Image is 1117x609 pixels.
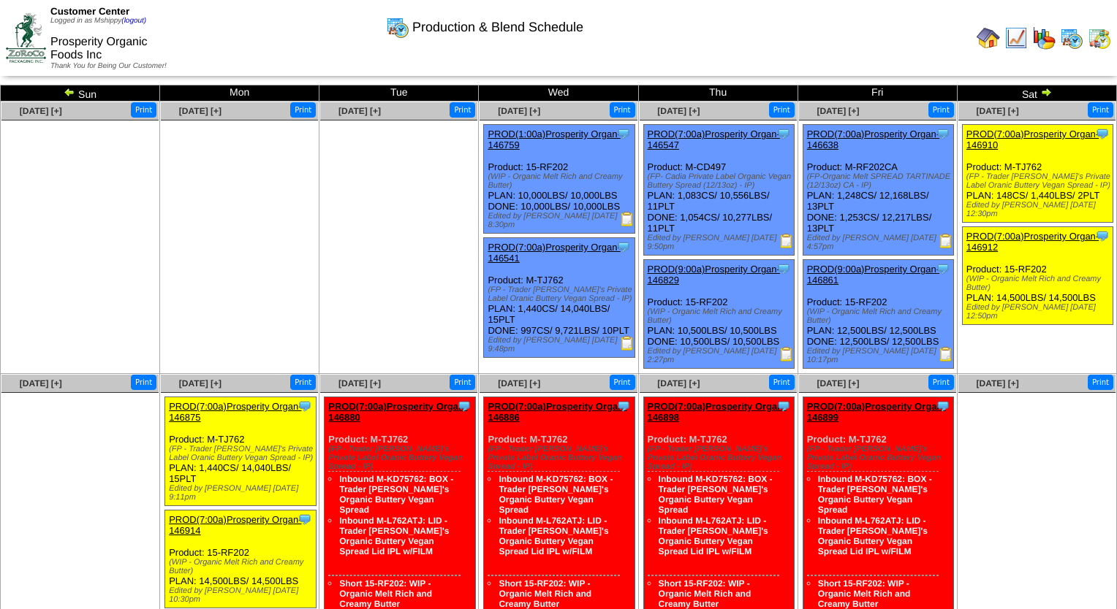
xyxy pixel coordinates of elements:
div: (FP - Trader [PERSON_NAME]'s Private Label Oranic Buttery Vegan Spread - IP) [488,286,635,303]
span: Customer Center [50,6,129,17]
span: Prosperity Organic Foods Inc [50,36,148,61]
div: Edited by [PERSON_NAME] [DATE] 10:17pm [807,347,954,364]
img: Tooltip [616,126,631,141]
span: [DATE] [+] [657,106,700,116]
img: Tooltip [936,261,950,276]
a: PROD(7:00a)Prosperity Organ-146898 [648,401,787,423]
img: calendarinout.gif [1088,26,1111,50]
button: Print [769,102,795,118]
a: PROD(7:00a)Prosperity Organ-146875 [169,401,301,423]
div: Product: M-TJ762 PLAN: 148CS / 1,440LBS / 2PLT [962,125,1113,223]
div: (WIP - Organic Melt Rich and Creamy Butter) [807,307,954,325]
a: PROD(7:00a)Prosperity Organ-146912 [966,231,1099,253]
div: Edited by [PERSON_NAME] [DATE] 8:30pm [488,212,635,229]
img: home.gif [977,26,1000,50]
img: calendarprod.gif [386,15,409,39]
a: Short 15-RF202: WIP - Organic Melt Rich and Creamy Butter [339,578,432,609]
img: arrowright.gif [1040,86,1052,98]
button: Print [1088,102,1113,118]
img: Tooltip [298,512,312,526]
div: (FP - Trader [PERSON_NAME]'s Private Label Oranic Buttery Vegan Spread - IP) [648,445,795,471]
div: Product: 15-RF202 PLAN: 14,500LBS / 14,500LBS [962,227,1113,325]
button: Print [290,375,316,390]
button: Print [769,375,795,390]
a: [DATE] [+] [498,378,540,388]
div: (WIP - Organic Melt Rich and Creamy Butter) [648,307,795,325]
a: Short 15-RF202: WIP - Organic Melt Rich and Creamy Butter [499,578,591,609]
a: [DATE] [+] [179,106,221,116]
a: Inbound M-L762ATJ: LID - Trader [PERSON_NAME]'s Organic Buttery Vegan Spread Lid IPL w/FILM [339,516,449,556]
span: [DATE] [+] [498,106,540,116]
span: [DATE] [+] [338,378,381,388]
button: Print [290,102,316,118]
a: [DATE] [+] [977,106,1019,116]
div: Product: M-TJ762 PLAN: 1,440CS / 14,040LBS / 15PLT DONE: 997CS / 9,721LBS / 10PLT [484,238,635,358]
a: PROD(7:00a)Prosperity Organ-146899 [807,401,946,423]
div: (FP- Cadia Private Label Organic Vegan Buttery Spread (12/13oz) - IP) [648,172,795,190]
button: Print [450,375,475,390]
div: Edited by [PERSON_NAME] [DATE] 4:57pm [807,234,954,251]
a: [DATE] [+] [977,378,1019,388]
div: Product: 15-RF202 PLAN: 10,000LBS / 10,000LBS DONE: 10,000LBS / 10,000LBS [484,125,635,234]
span: Logged in as Mshippy [50,17,146,25]
img: Tooltip [1095,229,1110,243]
span: [DATE] [+] [817,378,859,388]
div: Edited by [PERSON_NAME] [DATE] 12:50pm [966,303,1113,321]
div: Edited by [PERSON_NAME] [DATE] 2:27pm [648,347,795,364]
a: Inbound M-KD75762: BOX - Trader [PERSON_NAME]'s Organic Buttery Vegan Spread [659,474,773,515]
a: Inbound M-L762ATJ: LID - Trader [PERSON_NAME]'s Organic Buttery Vegan Spread Lid IPL w/FILM [499,516,608,556]
img: Tooltip [776,126,791,141]
a: Short 15-RF202: WIP - Organic Melt Rich and Creamy Butter [659,578,751,609]
div: (FP-Organic Melt SPREAD TARTINADE (12/13oz) CA - IP) [807,172,954,190]
img: Production Report [620,212,635,226]
span: Thank You for Being Our Customer! [50,62,167,70]
img: calendarprod.gif [1060,26,1083,50]
td: Tue [319,85,479,101]
img: Tooltip [616,399,631,413]
div: (FP - Trader [PERSON_NAME]'s Private Label Oranic Buttery Vegan Spread - IP) [488,445,635,471]
img: Production Report [620,336,635,351]
a: Inbound M-L762ATJ: LID - Trader [PERSON_NAME]'s Organic Buttery Vegan Spread Lid IPL w/FILM [659,516,768,556]
a: Inbound M-KD75762: BOX - Trader [PERSON_NAME]'s Organic Buttery Vegan Spread [818,474,932,515]
img: Production Report [939,234,953,248]
a: PROD(7:00a)Prosperity Organ-146638 [807,129,939,150]
a: PROD(7:00a)Prosperity Organ-146910 [966,129,1099,150]
div: Product: 15-RF202 PLAN: 10,500LBS / 10,500LBS DONE: 10,500LBS / 10,500LBS [643,260,795,369]
img: arrowleft.gif [64,86,75,98]
a: PROD(7:00a)Prosperity Organ-146547 [648,129,780,150]
img: Tooltip [936,126,950,141]
button: Print [131,102,156,118]
div: Product: 15-RF202 PLAN: 14,500LBS / 14,500LBS [165,510,317,608]
td: Fri [798,85,957,101]
div: Edited by [PERSON_NAME] [DATE] 9:11pm [169,484,316,502]
div: (WIP - Organic Melt Rich and Creamy Butter) [169,558,316,575]
div: (FP - Trader [PERSON_NAME]'s Private Label Oranic Buttery Vegan Spread - IP) [169,445,316,462]
img: Production Report [939,347,953,361]
img: graph.gif [1032,26,1056,50]
div: (FP - Trader [PERSON_NAME]'s Private Label Oranic Buttery Vegan Spread - IP) [328,445,475,471]
a: [DATE] [+] [179,378,221,388]
button: Print [928,102,954,118]
a: [DATE] [+] [20,378,62,388]
div: Edited by [PERSON_NAME] [DATE] 12:30pm [966,201,1113,218]
a: Inbound M-KD75762: BOX - Trader [PERSON_NAME]'s Organic Buttery Vegan Spread [339,474,453,515]
a: PROD(7:00a)Prosperity Organ-146914 [169,514,301,536]
a: Inbound M-L762ATJ: LID - Trader [PERSON_NAME]'s Organic Buttery Vegan Spread Lid IPL w/FILM [818,516,928,556]
img: Tooltip [298,399,312,413]
a: PROD(1:00a)Prosperity Organ-146759 [488,129,620,150]
img: Tooltip [776,399,791,413]
img: Tooltip [1095,126,1110,141]
td: Thu [638,85,798,101]
img: Production Report [779,347,794,361]
img: Tooltip [616,240,631,254]
button: Print [450,102,475,118]
a: [DATE] [+] [817,106,859,116]
div: Product: M-RF202CA PLAN: 1,248CS / 12,168LBS / 13PLT DONE: 1,253CS / 12,217LBS / 13PLT [803,125,954,256]
button: Print [610,102,635,118]
img: Production Report [779,234,794,248]
button: Print [131,375,156,390]
div: Product: M-TJ762 PLAN: 1,440CS / 14,040LBS / 15PLT [165,397,317,506]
